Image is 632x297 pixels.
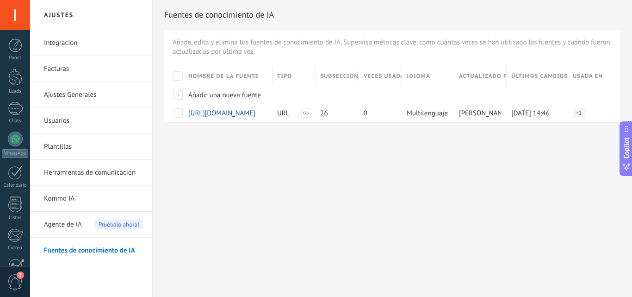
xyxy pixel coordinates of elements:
li: Integración [30,30,152,56]
div: 26 [316,104,354,122]
div: Listas [2,215,29,221]
li: Herramientas de comunicación [30,160,152,186]
div: Subsecciones [316,66,358,86]
div: Irasema Elizabeth Herrera Olivas [454,104,502,122]
h2: Fuentes de conocimiento de IA [164,6,620,24]
a: Herramientas de comunicación [44,160,143,186]
span: URL [277,109,289,118]
div: Panel [2,55,29,61]
span: 2 [17,272,24,279]
span: [PERSON_NAME] [459,109,509,118]
div: https://ihproductosonecommx.funnels.mastertools.com/ [184,104,268,122]
div: Usada en [568,66,620,86]
div: Correo [2,245,29,251]
div: Tipo [273,66,315,86]
a: Facturas [44,56,143,82]
div: Actualizado por [454,66,506,86]
div: Idioma [402,66,454,86]
div: 11.10.2025 14:46 [507,104,564,122]
a: Fuentes de conocimiento de IA [44,238,143,264]
li: Ajustes Generales [30,82,152,108]
li: Facturas [30,56,152,82]
li: Kommo IA [30,186,152,212]
div: Multilenguaje [402,104,450,122]
div: Nombre de la fuente [184,66,272,86]
span: Pruébalo ahora! [95,220,143,229]
div: Leads [2,88,29,95]
div: Chats [2,118,29,124]
div: Últimos cambios [507,66,568,86]
span: Copilot [622,137,631,158]
li: Agente de IA [30,212,152,238]
li: Fuentes de conocimiento de IA [30,238,152,263]
span: + 1 [576,108,582,118]
span: [URL][DOMAIN_NAME] [188,109,255,118]
div: WhatsApp [2,149,28,158]
span: 26 [320,109,328,118]
div: Calendario [2,183,29,189]
a: Agente de IAPruébalo ahora! [44,212,143,238]
a: Ajustes Generales [44,82,143,108]
a: Usuarios [44,108,143,134]
li: Usuarios [30,108,152,134]
a: Plantillas [44,134,143,160]
li: Plantillas [30,134,152,160]
span: [DATE] 14:46 [511,109,550,118]
a: Kommo IA [44,186,143,212]
a: Integración [44,30,143,56]
span: Añade, edita y elimina tus fuentes de conocimiento de IA. Supervisa métricas clave, como cuántas ... [173,38,612,57]
div: 0 [359,104,397,122]
div: Veces usadas [359,66,402,86]
span: Añadir una nueva fuente [188,91,261,100]
span: Multilenguaje [407,109,448,118]
span: 0 [364,109,367,118]
div: URL [273,104,311,122]
span: Agente de IA [44,212,82,238]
